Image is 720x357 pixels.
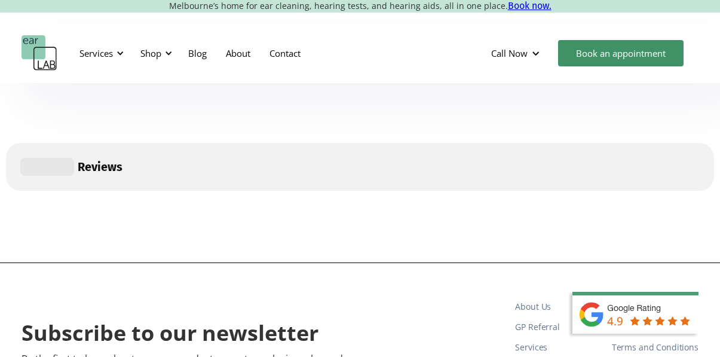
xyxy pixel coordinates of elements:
[482,35,552,71] div: Call Now
[22,319,318,347] h2: Subscribe to our newsletter
[491,47,528,59] div: Call Now
[558,40,684,66] a: Book an appointment
[133,35,176,71] div: Shop
[79,47,113,59] div: Services
[78,159,122,175] div: reviews
[72,35,127,71] div: Services
[179,36,216,71] a: Blog
[140,47,161,59] div: Shop
[22,35,57,71] a: home
[216,36,260,71] a: About
[260,36,310,71] a: Contact
[515,317,602,337] a: GP Referral
[515,297,602,317] a: About Us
